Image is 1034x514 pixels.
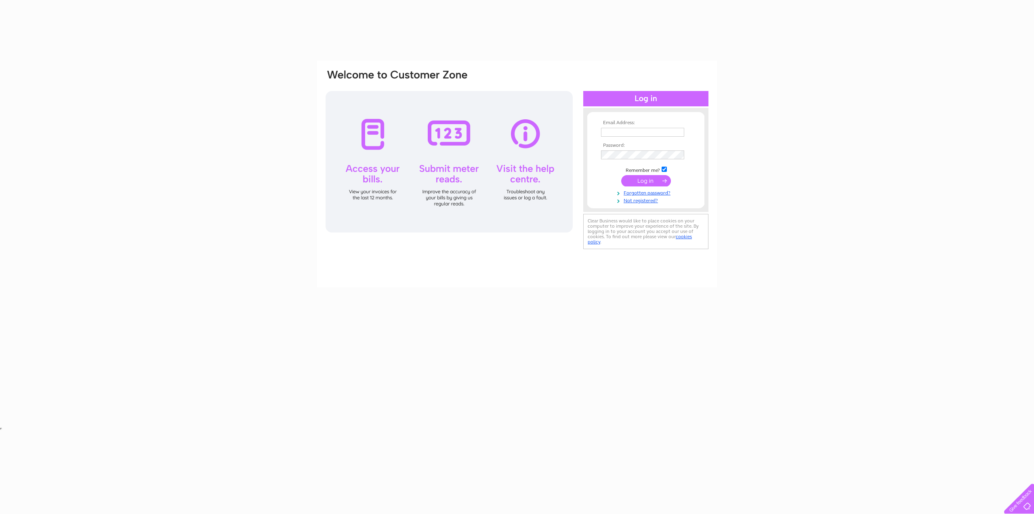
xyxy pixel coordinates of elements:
a: Forgotten password? [601,188,693,196]
a: Not registered? [601,196,693,204]
td: Remember me? [599,165,693,173]
div: Clear Business would like to place cookies on your computer to improve your experience of the sit... [583,214,708,249]
a: cookies policy [588,234,692,245]
th: Password: [599,143,693,148]
input: Submit [621,175,671,186]
th: Email Address: [599,120,693,126]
